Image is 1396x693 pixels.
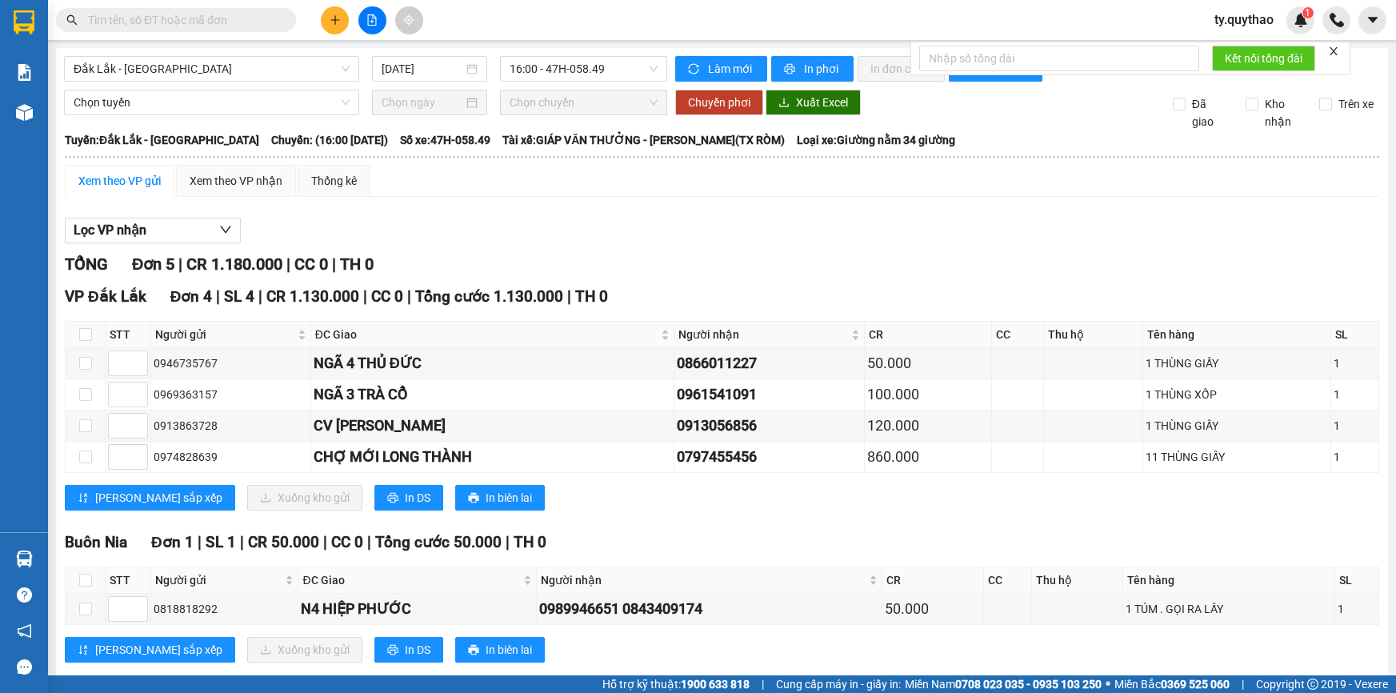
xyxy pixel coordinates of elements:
span: In phơi [804,60,841,78]
div: 1 THÙNG GIẤY [1146,355,1328,372]
span: up [134,354,144,363]
div: CHỢ MỚI LONG THÀNH [314,446,672,468]
div: 0913863728 [154,417,308,435]
button: downloadXuống kho gửi [247,485,362,511]
span: Lọc VP nhận [74,220,146,240]
span: | [506,533,510,551]
span: up [134,447,144,457]
b: Tuyến: Đắk Lắk - [GEOGRAPHIC_DATA] [65,134,259,146]
span: file-add [366,14,378,26]
span: | [1242,675,1244,693]
span: up [134,385,144,395]
span: sync [688,63,702,76]
div: 0913056856 [677,415,861,437]
th: SL [1331,322,1379,348]
span: | [567,287,571,306]
button: file-add [358,6,386,34]
span: search [66,14,78,26]
div: 1 [1334,448,1376,466]
span: SL 1 [206,533,236,551]
span: Decrease Value [130,609,147,621]
span: Đã giao [1186,95,1234,130]
span: Increase Value [130,351,147,363]
div: 0818818292 [154,600,295,618]
div: 0989946651 0843409174 [539,598,879,620]
strong: 1900 633 818 [681,678,750,691]
button: Kết nối tổng đài [1212,46,1315,71]
span: | [216,287,220,306]
button: downloadXuất Excel [766,90,861,115]
input: 11/08/2025 [382,60,463,78]
span: SL 4 [224,287,254,306]
span: Cung cấp máy in - giấy in: [776,675,901,693]
span: TH 0 [514,533,546,551]
span: aim [403,14,414,26]
div: CV [PERSON_NAME] [314,415,672,437]
span: ty.quythao [1202,10,1286,30]
span: Increase Value [130,414,147,426]
span: VP Đắk Lắk [65,287,146,306]
span: Chọn tuyến [74,90,350,114]
span: Người gửi [155,326,294,343]
span: | [762,675,764,693]
button: downloadXuống kho gửi [247,637,362,663]
span: notification [17,623,32,639]
span: Loại xe: Giường nằm 34 giường [797,131,955,149]
div: 1 TÚM . GỌI RA LẤY [1126,600,1331,618]
div: 50.000 [885,598,981,620]
span: [PERSON_NAME] sắp xếp [95,641,222,659]
div: N4 HIỆP PHƯỚC [301,598,533,620]
th: CR [865,322,993,348]
span: Chọn chuyến [510,90,658,114]
span: Increase Value [130,383,147,395]
span: TH 0 [340,254,374,274]
span: Kết nối tổng đài [1225,50,1302,67]
span: question-circle [17,587,32,603]
span: Increase Value [130,597,147,609]
input: Tìm tên, số ĐT hoặc mã đơn [88,11,277,29]
th: Tên hàng [1143,322,1331,348]
div: 50.000 [867,352,990,375]
span: Người nhận [678,326,847,343]
span: Đơn 5 [132,254,174,274]
div: 120.000 [867,415,990,437]
div: 1 [1334,386,1376,403]
span: Người nhận [541,571,866,589]
div: NGÃ 4 THỦ ĐỨC [314,352,672,375]
div: Xem theo VP nhận [190,172,282,190]
span: Trên xe [1332,95,1380,113]
div: 100.000 [867,383,990,406]
span: | [240,533,244,551]
span: ⚪️ [1106,681,1110,687]
button: In đơn chọn [858,56,945,82]
span: In DS [405,489,430,507]
span: Decrease Value [130,395,147,407]
span: CC 0 [371,287,403,306]
span: sort-ascending [78,644,89,657]
button: aim [395,6,423,34]
span: down [134,365,144,375]
span: TH 0 [575,287,608,306]
span: down [134,396,144,406]
sup: 1 [1302,7,1314,18]
span: CR 50.000 [248,533,319,551]
span: down [134,427,144,437]
span: CC 0 [331,533,363,551]
span: printer [784,63,798,76]
span: Tài xế: GIÁP VĂN THƯỞNG - [PERSON_NAME](TX RÒM) [502,131,785,149]
button: printerIn phơi [771,56,854,82]
span: CR 1.180.000 [186,254,282,274]
button: Lọc VP nhận [65,218,241,243]
span: Đơn 4 [170,287,213,306]
span: Người gửi [155,571,282,589]
span: printer [387,644,398,657]
button: printerIn biên lai [455,637,545,663]
span: Miền Bắc [1114,675,1230,693]
button: sort-ascending[PERSON_NAME] sắp xếp [65,637,235,663]
span: | [198,533,202,551]
button: printerIn biên lai [455,485,545,511]
img: solution-icon [16,64,33,81]
th: Thu hộ [1044,322,1143,348]
span: Đắk Lắk - Đồng Nai [74,57,350,81]
th: CR [882,567,984,594]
